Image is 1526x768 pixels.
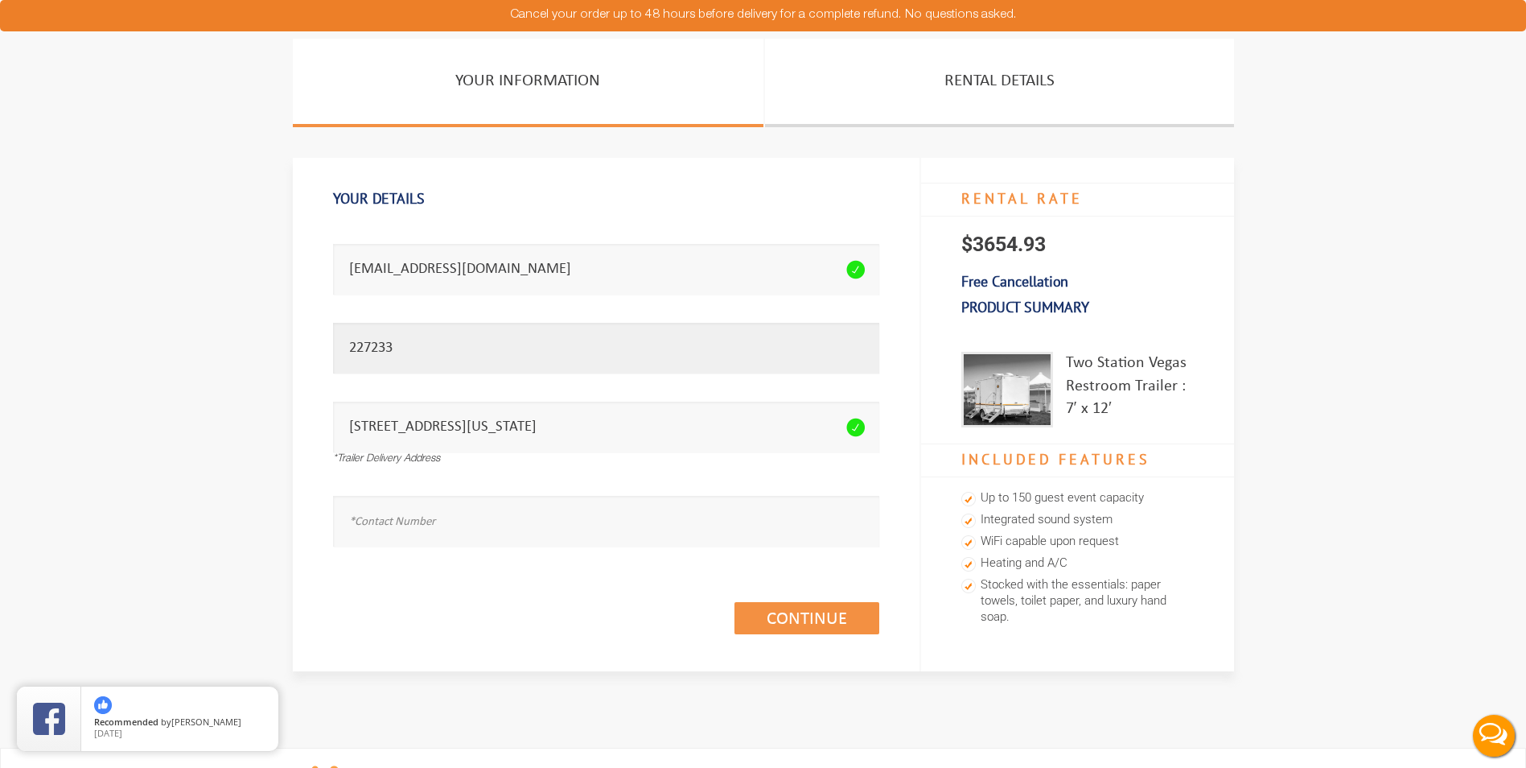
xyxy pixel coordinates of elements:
[94,716,158,728] span: Recommended
[94,696,112,714] img: thumbs up icon
[921,183,1234,217] h4: RENTAL RATE
[961,531,1194,553] li: WiFi capable upon request
[961,510,1194,531] li: Integrated sound system
[961,488,1194,510] li: Up to 150 guest event capacity
[961,575,1194,629] li: Stocked with the essentials: paper towels, toilet paper, and luxury hand soap.
[765,39,1234,127] a: Rental Details
[94,727,122,739] span: [DATE]
[33,703,65,735] img: Review Rating
[961,553,1194,575] li: Heating and A/C
[1462,704,1526,768] button: Live Chat
[961,272,1068,291] b: Free Cancellation
[171,716,241,728] span: [PERSON_NAME]
[921,291,1234,324] h3: Product Summary
[94,717,265,729] span: by
[293,39,763,127] a: Your Information
[333,182,879,216] h1: Your Details
[333,244,879,295] input: *Email
[734,602,879,634] a: Continue
[1066,352,1194,427] div: Two Station Vegas Restroom Trailer : 7′ x 12′
[333,452,879,468] div: *Trailer Delivery Address
[333,402,879,452] input: *Trailer Delivery Address
[921,444,1234,477] h4: Included Features
[333,496,879,547] input: *Contact Number
[921,217,1234,273] p: $3654.93
[333,323,879,374] input: *Contact Name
